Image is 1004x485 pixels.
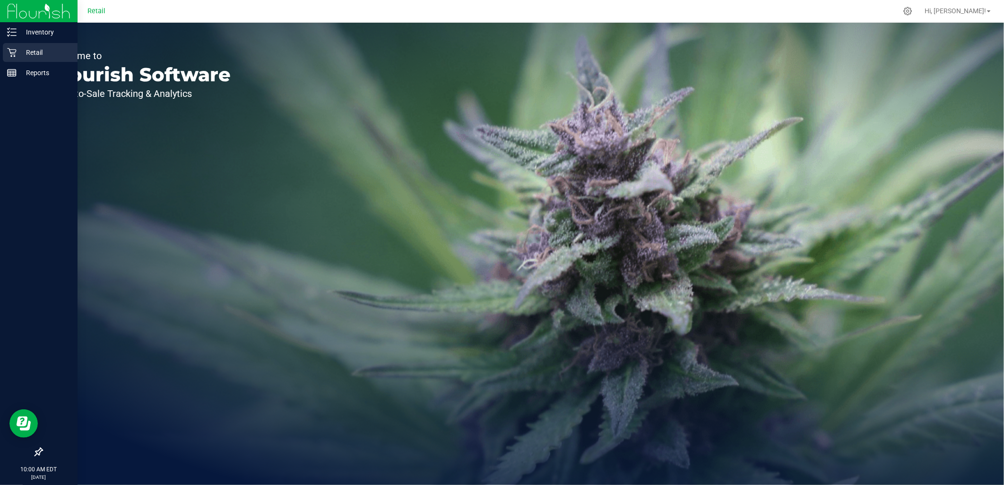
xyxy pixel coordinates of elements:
div: Manage settings [902,7,914,16]
p: Flourish Software [51,65,231,84]
p: Reports [17,67,73,78]
p: 10:00 AM EDT [4,465,73,474]
p: Inventory [17,26,73,38]
p: Seed-to-Sale Tracking & Analytics [51,89,231,98]
span: Hi, [PERSON_NAME]! [925,7,986,15]
p: Welcome to [51,51,231,61]
inline-svg: Inventory [7,27,17,37]
p: [DATE] [4,474,73,481]
inline-svg: Retail [7,48,17,57]
span: Retail [87,7,105,15]
iframe: Resource center [9,409,38,438]
p: Retail [17,47,73,58]
inline-svg: Reports [7,68,17,78]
